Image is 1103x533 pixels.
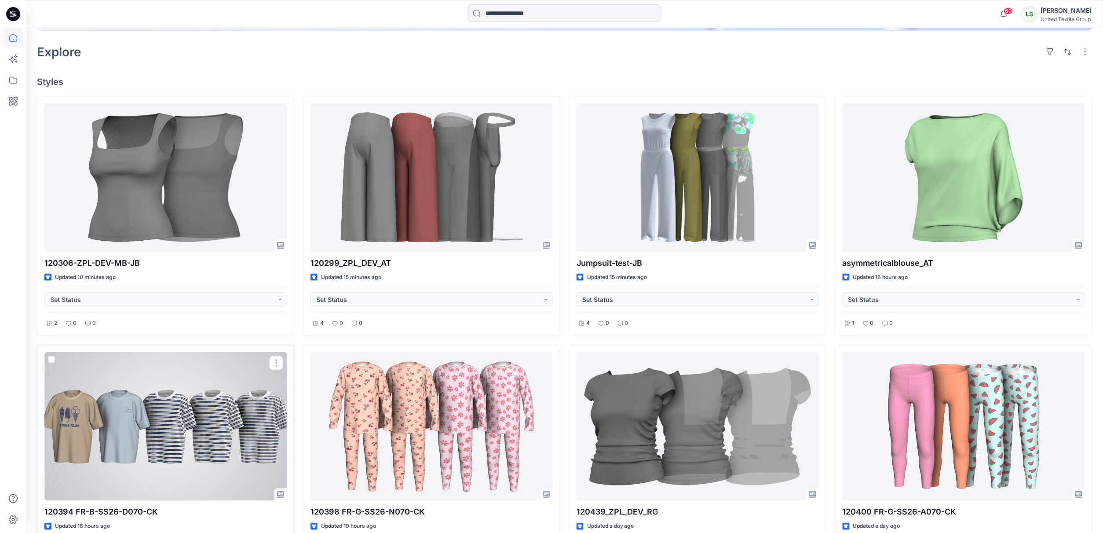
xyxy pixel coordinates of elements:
p: 0 [890,319,893,328]
p: 4 [586,319,590,328]
p: 1 [852,319,855,328]
p: 2 [54,319,57,328]
p: asymmetricalblouse_AT [843,257,1085,269]
p: 0 [73,319,77,328]
p: Updated 15 minutes ago [321,273,381,282]
a: 120299_ZPL_DEV_AT [310,103,553,252]
h4: Styles [37,77,1092,87]
p: 120306-ZPL-DEV-MB-JB [44,257,287,269]
a: asymmetricalblouse_AT [843,103,1085,252]
p: Updated 10 minutes ago [55,273,116,282]
p: Updated 18 hours ago [853,273,908,282]
div: United Textile Group [1041,16,1092,22]
div: LS [1022,6,1037,22]
p: 0 [92,319,96,328]
span: 60 [1004,7,1013,15]
p: 120400 FR-G-SS26-A070-CK [843,506,1085,518]
p: 0 [340,319,343,328]
div: [PERSON_NAME] [1041,5,1092,16]
h2: Explore [37,45,81,59]
a: 120400 FR-G-SS26-A070-CK [843,353,1085,501]
a: 120439_ZPL_DEV_RG [577,353,819,501]
p: Jumpsuit-test-JB [577,257,819,269]
p: 0 [625,319,628,328]
p: Updated 18 hours ago [55,522,110,531]
p: Updated 15 minutes ago [587,273,647,282]
a: Jumpsuit-test-JB [577,103,819,252]
p: Updated a day ago [853,522,900,531]
p: 0 [606,319,609,328]
p: 120299_ZPL_DEV_AT [310,257,553,269]
p: 4 [320,319,324,328]
a: 120306-ZPL-DEV-MB-JB [44,103,287,252]
p: 120398 FR-G-SS26-N070-CK [310,506,553,518]
p: 0 [870,319,874,328]
p: 120439_ZPL_DEV_RG [577,506,819,518]
p: Updated a day ago [587,522,634,531]
p: 120394 FR-B-SS26-D070-CK [44,506,287,518]
a: 120398 FR-G-SS26-N070-CK [310,353,553,501]
p: Updated 19 hours ago [321,522,376,531]
a: 120394 FR-B-SS26-D070-CK [44,353,287,501]
p: 0 [359,319,362,328]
